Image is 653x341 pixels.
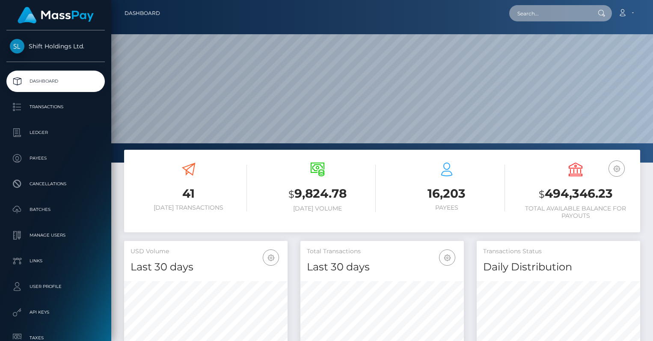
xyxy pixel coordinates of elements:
a: Ledger [6,122,105,143]
h6: [DATE] Transactions [131,204,247,211]
h5: Transactions Status [483,247,634,256]
img: Shift Holdings Ltd. [10,39,24,53]
h5: USD Volume [131,247,281,256]
a: Dashboard [6,71,105,92]
p: API Keys [10,306,101,319]
p: Payees [10,152,101,165]
p: Dashboard [10,75,101,88]
h6: Payees [389,204,505,211]
a: Manage Users [6,225,105,246]
a: Cancellations [6,173,105,195]
a: Payees [6,148,105,169]
p: Ledger [10,126,101,139]
small: $ [539,188,545,200]
h3: 494,346.23 [518,185,634,203]
p: Manage Users [10,229,101,242]
a: User Profile [6,276,105,297]
h3: 16,203 [389,185,505,202]
h3: 41 [131,185,247,202]
span: Shift Holdings Ltd. [6,42,105,50]
a: Batches [6,199,105,220]
h6: Total Available Balance for Payouts [518,205,634,219]
small: $ [288,188,294,200]
a: API Keys [6,302,105,323]
input: Search... [509,5,590,21]
img: MassPay Logo [18,7,94,24]
a: Transactions [6,96,105,118]
p: Links [10,255,101,267]
p: User Profile [10,280,101,293]
h3: 9,824.78 [260,185,376,203]
h4: Last 30 days [307,260,457,275]
p: Transactions [10,101,101,113]
h4: Daily Distribution [483,260,634,275]
p: Cancellations [10,178,101,190]
h5: Total Transactions [307,247,457,256]
h6: [DATE] Volume [260,205,376,212]
a: Dashboard [125,4,160,22]
a: Links [6,250,105,272]
p: Batches [10,203,101,216]
h4: Last 30 days [131,260,281,275]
